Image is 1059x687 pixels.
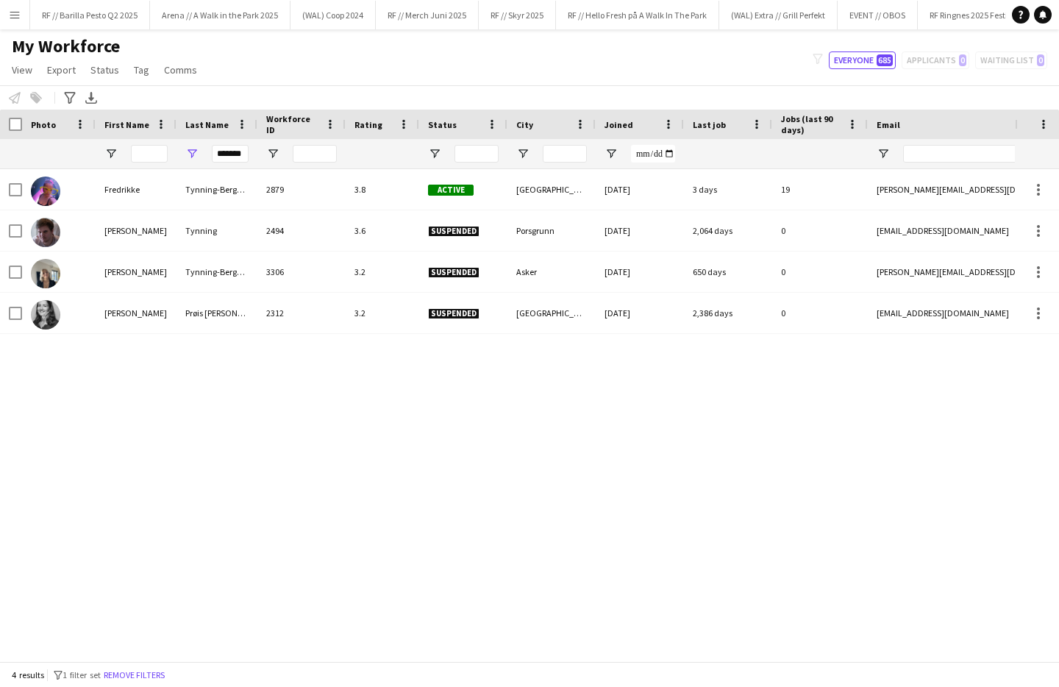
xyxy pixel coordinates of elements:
button: Open Filter Menu [104,147,118,160]
span: Joined [605,119,633,130]
span: Suspended [428,308,479,319]
button: RF // Merch Juni 2025 [376,1,479,29]
button: Open Filter Menu [185,147,199,160]
input: Workforce ID Filter Input [293,145,337,163]
button: Open Filter Menu [877,147,890,160]
span: View [12,63,32,76]
div: Prøis [PERSON_NAME] [176,293,257,333]
span: Comms [164,63,197,76]
div: Tynning-Bergestuen [176,252,257,292]
button: Everyone685 [829,51,896,69]
div: [PERSON_NAME] [96,293,176,333]
span: Suspended [428,267,479,278]
div: [DATE] [596,293,684,333]
span: Last job [693,119,726,130]
input: Joined Filter Input [631,145,675,163]
button: RF // Skyr 2025 [479,1,556,29]
input: City Filter Input [543,145,587,163]
button: Open Filter Menu [266,147,279,160]
div: Tynning-Bergestuen [176,169,257,210]
div: 2879 [257,169,346,210]
button: EVENT // OBOS [838,1,918,29]
div: 3.8 [346,169,419,210]
app-action-btn: Advanced filters [61,89,79,107]
div: 0 [772,293,868,333]
span: Workforce ID [266,113,319,135]
button: Remove filters [101,667,168,683]
button: (WAL) Coop 2024 [290,1,376,29]
a: Export [41,60,82,79]
div: 3 days [684,169,772,210]
div: [DATE] [596,169,684,210]
a: View [6,60,38,79]
div: 3306 [257,252,346,292]
span: Photo [31,119,56,130]
a: Tag [128,60,155,79]
img: Marie Tynning-Bergestuen [31,259,60,288]
span: City [516,119,533,130]
div: 650 days [684,252,772,292]
div: 2494 [257,210,346,251]
div: [PERSON_NAME] [96,252,176,292]
div: 19 [772,169,868,210]
button: Arena // A Walk in the Park 2025 [150,1,290,29]
a: Comms [158,60,203,79]
input: Last Name Filter Input [212,145,249,163]
div: 0 [772,252,868,292]
input: Status Filter Input [454,145,499,163]
span: 1 filter set [63,669,101,680]
img: Lars Tynning [31,218,60,247]
span: Jobs (last 90 days) [781,113,841,135]
div: Asker [507,252,596,292]
button: Open Filter Menu [605,147,618,160]
button: Open Filter Menu [516,147,529,160]
button: RF // Hello Fresh på A Walk In The Park [556,1,719,29]
div: 3.2 [346,293,419,333]
div: 0 [772,210,868,251]
div: 2,064 days [684,210,772,251]
span: Suspended [428,226,479,237]
div: 2,386 days [684,293,772,333]
span: Email [877,119,900,130]
input: First Name Filter Input [131,145,168,163]
span: Active [428,185,474,196]
div: Porsgrunn [507,210,596,251]
div: 2312 [257,293,346,333]
div: 3.6 [346,210,419,251]
span: Rating [354,119,382,130]
span: Status [428,119,457,130]
button: Open Filter Menu [428,147,441,160]
span: Status [90,63,119,76]
button: (WAL) Extra // Grill Perfekt [719,1,838,29]
span: Last Name [185,119,229,130]
img: Sara Prøis Tynning Andersen [31,300,60,330]
img: Fredrikke Tynning-Bergestuen [31,177,60,206]
span: My Workforce [12,35,120,57]
div: [PERSON_NAME] [96,210,176,251]
span: First Name [104,119,149,130]
span: 685 [877,54,893,66]
span: Tag [134,63,149,76]
div: [DATE] [596,210,684,251]
div: Fredrikke [96,169,176,210]
div: [GEOGRAPHIC_DATA] [507,293,596,333]
div: 3.2 [346,252,419,292]
span: Export [47,63,76,76]
button: RF // Barilla Pesto Q2 2025 [30,1,150,29]
a: Status [85,60,125,79]
div: [DATE] [596,252,684,292]
div: Tynning [176,210,257,251]
div: [GEOGRAPHIC_DATA] [507,169,596,210]
app-action-btn: Export XLSX [82,89,100,107]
